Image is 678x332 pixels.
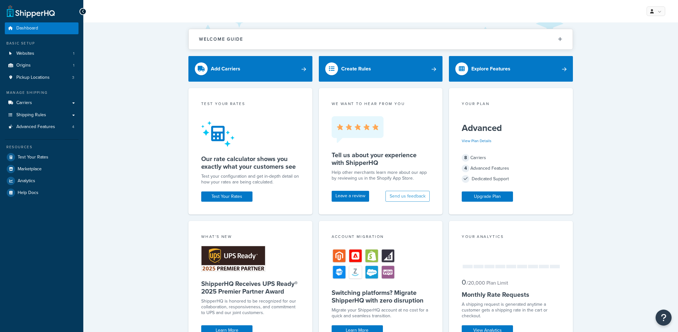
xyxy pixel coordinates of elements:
h5: ShipperHQ Receives UPS Ready® 2025 Premier Partner Award [201,280,300,295]
p: ShipperHQ is honored to be recognized for our collaboration, responsiveness, and commitment to UP... [201,298,300,316]
a: Leave a review [332,191,369,202]
button: Welcome Guide [189,29,573,49]
div: Basic Setup [5,41,79,46]
a: Add Carriers [188,56,312,82]
li: Websites [5,48,79,60]
li: Origins [5,60,79,71]
span: 1 [73,63,74,68]
p: we want to hear from you [332,101,430,107]
span: 4 [462,165,469,172]
span: Websites [16,51,34,56]
h5: Switching platforms? Migrate ShipperHQ with zero disruption [332,289,430,304]
a: Pickup Locations3 [5,72,79,84]
button: Open Resource Center [656,310,672,326]
p: Help other merchants learn more about our app by reviewing us in the Shopify App Store. [332,170,430,181]
a: Test Your Rates [201,191,252,202]
div: Test your configuration and get in-depth detail on how your rates are being calculated. [201,174,300,185]
a: Websites1 [5,48,79,60]
span: Origins [16,63,31,68]
span: Test Your Rates [18,155,48,160]
div: Advanced Features [462,164,560,173]
a: Advanced Features4 [5,121,79,133]
a: Analytics [5,175,79,187]
a: Explore Features [449,56,573,82]
div: Manage Shipping [5,90,79,95]
a: Origins1 [5,60,79,71]
span: 4 [72,124,74,130]
a: Create Rules [319,56,443,82]
div: Test your rates [201,101,300,108]
small: / 20,000 Plan Limit [467,279,508,287]
div: Carriers [462,153,560,162]
span: Dashboard [16,26,38,31]
span: 0 [462,277,466,287]
a: View Plan Details [462,138,492,144]
span: 8 [462,154,469,162]
span: Carriers [16,100,32,106]
div: Add Carriers [211,64,240,73]
h5: Monthly Rate Requests [462,291,560,298]
div: Create Rules [341,64,371,73]
span: 1 [73,51,74,56]
a: Upgrade Plan [462,191,513,202]
div: Your Analytics [462,234,560,241]
span: Shipping Rules [16,112,46,118]
span: Analytics [18,178,35,184]
div: Account Migration [332,234,430,241]
h5: Tell us about your experience with ShipperHQ [332,151,430,166]
span: Help Docs [18,190,38,196]
div: Resources [5,144,79,150]
li: Advanced Features [5,121,79,133]
a: Dashboard [5,22,79,34]
div: Your Plan [462,101,560,108]
span: 3 [72,75,74,80]
div: A shipping request is generated anytime a customer gets a shipping rate in the cart or checkout. [462,302,560,319]
div: Explore Features [471,64,510,73]
span: Pickup Locations [16,75,50,80]
a: Test Your Rates [5,151,79,163]
h2: Welcome Guide [199,37,243,42]
a: Shipping Rules [5,109,79,121]
a: Help Docs [5,187,79,198]
h5: Advanced [462,123,560,133]
a: Marketplace [5,163,79,175]
li: Pickup Locations [5,72,79,84]
button: Send us feedback [385,191,430,202]
span: Advanced Features [16,124,55,130]
h5: Our rate calculator shows you exactly what your customers see [201,155,300,170]
a: Carriers [5,97,79,109]
div: Dedicated Support [462,174,560,183]
div: Migrate your ShipperHQ account at no cost for a quick and seamless transition. [332,307,430,319]
span: Marketplace [18,166,42,172]
div: What's New [201,234,300,241]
